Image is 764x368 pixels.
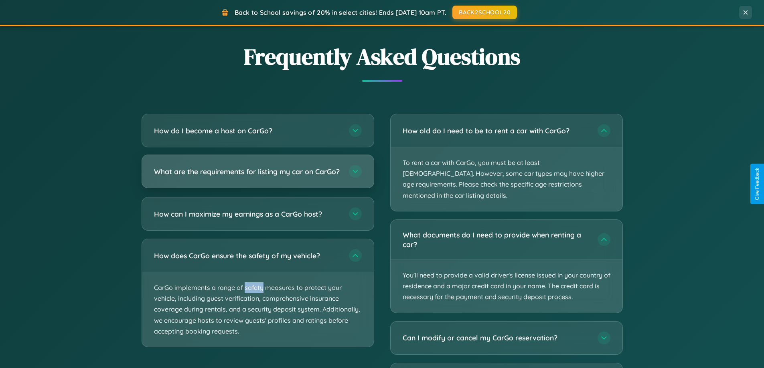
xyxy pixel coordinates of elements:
p: To rent a car with CarGo, you must be at least [DEMOGRAPHIC_DATA]. However, some car types may ha... [391,147,622,211]
h3: What are the requirements for listing my car on CarGo? [154,167,341,177]
h3: How old do I need to be to rent a car with CarGo? [403,126,590,136]
h3: Can I modify or cancel my CarGo reservation? [403,333,590,343]
div: Give Feedback [754,168,760,200]
h2: Frequently Asked Questions [142,41,623,72]
h3: How do I become a host on CarGo? [154,126,341,136]
h3: What documents do I need to provide when renting a car? [403,230,590,249]
span: Back to School savings of 20% in select cities! Ends [DATE] 10am PT. [235,8,446,16]
button: BACK2SCHOOL20 [452,6,517,19]
h3: How can I maximize my earnings as a CarGo host? [154,209,341,219]
p: CarGo implements a range of safety measures to protect your vehicle, including guest verification... [142,272,374,347]
h3: How does CarGo ensure the safety of my vehicle? [154,251,341,261]
p: You'll need to provide a valid driver's license issued in your country of residence and a major c... [391,260,622,313]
